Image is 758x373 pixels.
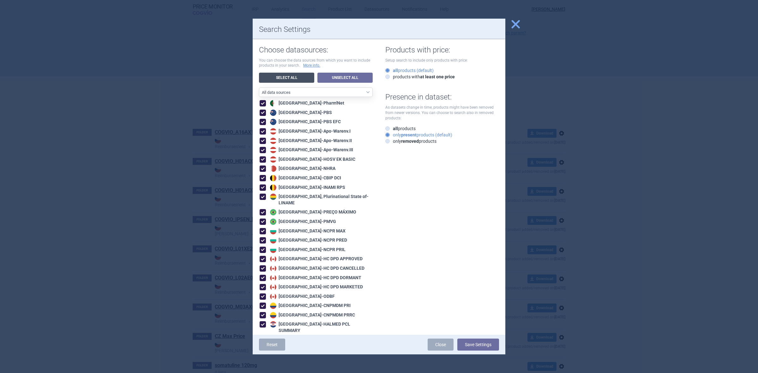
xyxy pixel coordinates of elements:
img: Algeria [270,100,276,106]
div: [GEOGRAPHIC_DATA] - CBIP DCI [268,175,341,181]
img: Belgium [270,175,276,181]
img: Austria [270,147,276,153]
strong: present [401,132,417,137]
div: [GEOGRAPHIC_DATA] - ODBF [268,293,335,300]
img: Australia [270,119,276,125]
strong: at least one price [420,74,455,79]
h1: Search Settings [259,25,499,34]
img: Croatia [270,321,276,328]
div: [GEOGRAPHIC_DATA] - HC DPD APPROVED [268,256,363,262]
img: Colombia [270,303,276,309]
img: Canada [270,293,276,300]
img: Canada [270,284,276,290]
div: [GEOGRAPHIC_DATA] - PREÇO MÁXIMO [268,209,356,215]
div: [GEOGRAPHIC_DATA], Plurinational State of - LINAME [268,194,373,206]
a: Reset [259,339,285,351]
div: [GEOGRAPHIC_DATA] - PBS EFC [268,119,341,125]
button: Save Settings [457,339,499,351]
label: only products (default) [385,132,452,138]
div: [GEOGRAPHIC_DATA] - PBS [268,110,332,116]
p: Setup search to include only products with price: [385,58,499,63]
img: Belgium [270,184,276,191]
div: [GEOGRAPHIC_DATA] - HC DPD MARKETED [268,284,363,290]
img: Canada [270,275,276,281]
img: Austria [270,156,276,163]
h1: Presence in dataset: [385,93,499,102]
div: [GEOGRAPHIC_DATA] - HOSV EK BASIC [268,156,355,163]
div: [GEOGRAPHIC_DATA] - HC DPD CANCELLED [268,265,364,272]
label: products (default) [385,67,434,74]
img: Australia [270,110,276,116]
label: products [385,125,416,132]
img: Brazil [270,209,276,215]
div: [GEOGRAPHIC_DATA] - CNPMDM PRI [268,303,351,309]
a: Close [428,339,454,351]
img: Bahrain [270,165,276,172]
img: Austria [270,128,276,135]
label: only products [385,138,436,144]
strong: all [393,68,398,73]
div: [GEOGRAPHIC_DATA] - PMVG [268,219,336,225]
div: [GEOGRAPHIC_DATA] - INAMI RPS [268,184,345,191]
div: [GEOGRAPHIC_DATA] - NCPR MAX [268,228,346,234]
strong: all [393,126,398,131]
div: [GEOGRAPHIC_DATA] - NHRA [268,165,335,172]
div: [GEOGRAPHIC_DATA] - Apo-Warenv.III [268,147,353,153]
p: As datasets change in time, products might have been removed from newer versions. You can choose ... [385,105,499,121]
div: [GEOGRAPHIC_DATA] - Apo-Warenv.II [268,138,352,144]
div: [GEOGRAPHIC_DATA] - HALMED PCL SUMMARY [268,321,373,334]
div: [GEOGRAPHIC_DATA] - Pharm'Net [268,100,344,106]
p: You can choose the data sources from which you want to include products in your search. [259,58,373,69]
img: Brazil [270,219,276,225]
div: [GEOGRAPHIC_DATA] - HC DPD DORMANT [268,275,361,281]
img: Canada [270,256,276,262]
img: Colombia [270,312,276,318]
h1: Choose datasources: [259,45,373,55]
label: products with [385,74,455,80]
div: [GEOGRAPHIC_DATA] - Apo-Warenv.I [268,128,351,135]
a: More info. [303,63,320,68]
img: Bolivia, Plurinational State of [270,194,276,200]
a: Unselect All [317,73,373,83]
img: Bulgaria [270,237,276,244]
div: [GEOGRAPHIC_DATA] - CNPMDM PRRC [268,312,355,318]
strong: removed [401,139,419,144]
img: Bulgaria [270,247,276,253]
img: Austria [270,138,276,144]
img: Canada [270,265,276,272]
h1: Products with price: [385,45,499,55]
div: [GEOGRAPHIC_DATA] - NCPR PRED [268,237,347,244]
div: [GEOGRAPHIC_DATA] - NCPR PRIL [268,247,346,253]
img: Bulgaria [270,228,276,234]
a: Select All [259,73,314,83]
